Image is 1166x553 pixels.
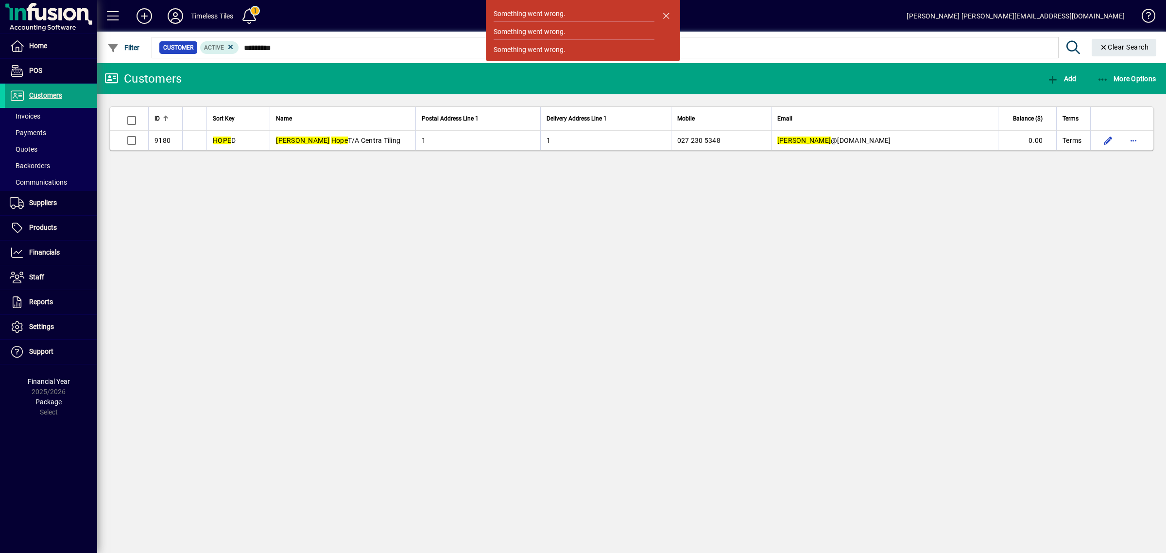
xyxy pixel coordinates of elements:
[1126,133,1141,148] button: More options
[5,340,97,364] a: Support
[10,112,40,120] span: Invoices
[200,41,239,54] mat-chip: Activation Status: Active
[5,290,97,314] a: Reports
[5,157,97,174] a: Backorders
[1134,2,1154,34] a: Knowledge Base
[777,113,792,124] span: Email
[777,137,891,144] span: @[DOMAIN_NAME]
[5,216,97,240] a: Products
[5,241,97,265] a: Financials
[777,137,831,144] em: [PERSON_NAME]
[29,347,53,355] span: Support
[5,315,97,339] a: Settings
[10,162,50,170] span: Backorders
[35,398,62,406] span: Package
[331,137,348,144] em: Hope
[1097,75,1156,83] span: More Options
[29,323,54,330] span: Settings
[154,113,160,124] span: ID
[5,108,97,124] a: Invoices
[29,248,60,256] span: Financials
[29,42,47,50] span: Home
[105,39,142,56] button: Filter
[677,113,765,124] div: Mobile
[10,145,37,153] span: Quotes
[29,298,53,306] span: Reports
[10,178,67,186] span: Communications
[1092,39,1157,56] button: Clear
[107,44,140,52] span: Filter
[1013,113,1043,124] span: Balance ($)
[5,124,97,141] a: Payments
[547,113,607,124] span: Delivery Address Line 1
[1004,113,1051,124] div: Balance ($)
[1063,136,1081,145] span: Terms
[677,113,695,124] span: Mobile
[777,113,992,124] div: Email
[213,137,236,144] span: D
[191,8,233,24] div: Timeless Tiles
[276,113,410,124] div: Name
[29,91,62,99] span: Customers
[129,7,160,25] button: Add
[5,34,97,58] a: Home
[154,113,176,124] div: ID
[907,8,1125,24] div: [PERSON_NAME] [PERSON_NAME][EMAIL_ADDRESS][DOMAIN_NAME]
[29,67,42,74] span: POS
[154,137,171,144] span: 9180
[5,265,97,290] a: Staff
[276,137,329,144] em: [PERSON_NAME]
[1100,133,1116,148] button: Edit
[213,137,231,144] em: HOPE
[5,191,97,215] a: Suppliers
[547,137,550,144] span: 1
[276,137,400,144] span: T/A Centra Tiling
[5,174,97,190] a: Communications
[422,137,426,144] span: 1
[1047,75,1076,83] span: Add
[213,113,235,124] span: Sort Key
[998,131,1056,150] td: 0.00
[677,137,720,144] span: 027 230 5348
[29,273,44,281] span: Staff
[163,43,193,52] span: Customer
[1095,70,1159,87] button: More Options
[29,224,57,231] span: Products
[276,113,292,124] span: Name
[204,44,224,51] span: Active
[1099,43,1149,51] span: Clear Search
[1045,70,1079,87] button: Add
[28,378,70,385] span: Financial Year
[422,113,479,124] span: Postal Address Line 1
[29,199,57,207] span: Suppliers
[160,7,191,25] button: Profile
[5,141,97,157] a: Quotes
[5,59,97,83] a: POS
[1063,113,1079,124] span: Terms
[10,129,46,137] span: Payments
[104,71,182,86] div: Customers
